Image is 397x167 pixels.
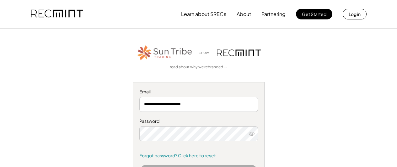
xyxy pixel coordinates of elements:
[139,153,258,159] a: Forgot password? Click here to reset.
[137,44,193,61] img: STT_Horizontal_Logo%2B-%2BColor.png
[170,65,228,70] a: read about why we rebranded →
[196,50,214,55] div: is now
[31,3,83,25] img: recmint-logotype%403x.png
[237,8,251,20] button: About
[139,89,258,95] div: Email
[296,9,332,19] button: Get Started
[261,8,286,20] button: Partnering
[217,50,261,56] img: recmint-logotype%403x.png
[139,118,258,124] div: Password
[181,8,226,20] button: Learn about SRECs
[343,9,367,19] button: Log in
